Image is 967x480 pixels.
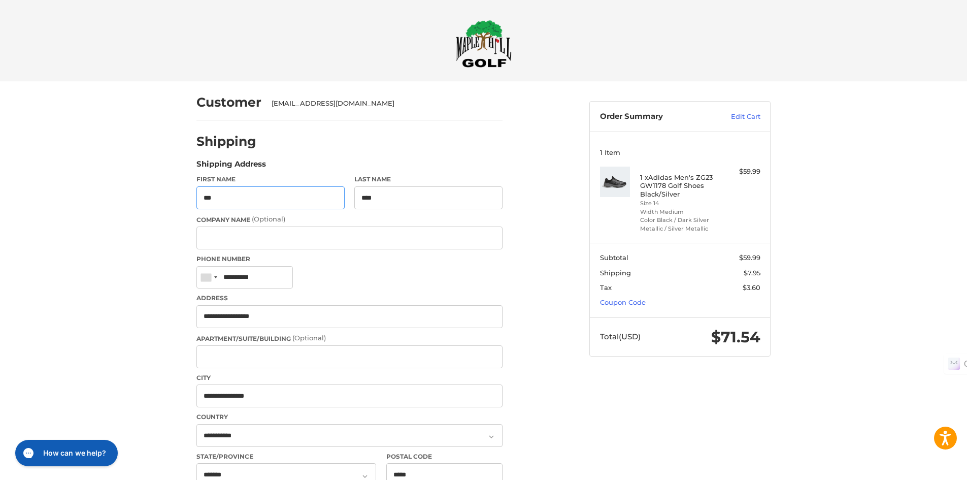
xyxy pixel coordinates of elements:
[292,334,326,342] small: (Optional)
[600,269,631,277] span: Shipping
[600,283,612,292] span: Tax
[196,333,503,343] label: Apartment/Suite/Building
[272,99,493,109] div: [EMAIL_ADDRESS][DOMAIN_NAME]
[600,332,641,341] span: Total (USD)
[743,283,760,292] span: $3.60
[10,436,121,470] iframe: Gorgias live chat messenger
[600,298,646,306] a: Coupon Code
[196,412,503,422] label: Country
[196,373,503,382] label: City
[709,112,760,122] a: Edit Cart
[711,328,760,346] span: $71.54
[196,158,266,175] legend: Shipping Address
[600,148,760,156] h3: 1 Item
[252,215,285,223] small: (Optional)
[196,294,503,303] label: Address
[640,208,718,216] li: Width Medium
[744,269,760,277] span: $7.95
[640,173,718,198] h4: 1 x Adidas Men's ZG23 GW1178 Golf Shoes Black/Silver
[600,253,628,262] span: Subtotal
[640,199,718,208] li: Size 14
[739,253,760,262] span: $59.99
[196,94,261,110] h2: Customer
[386,452,503,461] label: Postal Code
[720,167,760,177] div: $59.99
[196,452,376,461] label: State/Province
[196,254,503,264] label: Phone Number
[196,134,256,149] h2: Shipping
[354,175,503,184] label: Last Name
[196,214,503,225] label: Company Name
[600,112,709,122] h3: Order Summary
[456,20,512,68] img: Maple Hill Golf
[640,216,718,233] li: Color Black / Dark Silver Metallic / Silver Metallic
[196,175,345,184] label: First Name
